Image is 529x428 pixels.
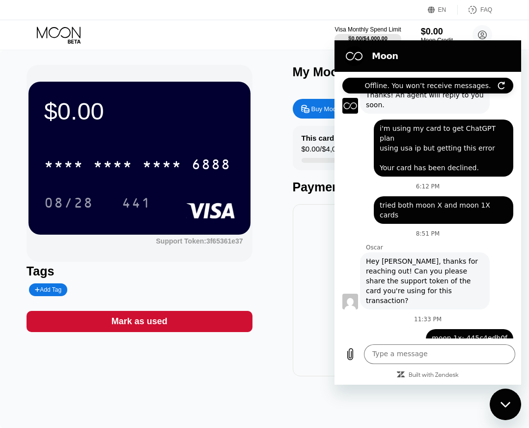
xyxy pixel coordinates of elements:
div: $0.00 / $4,000.00 [348,35,388,41]
div: 441 [114,190,159,215]
div: Tags [27,264,252,278]
div: 08/28 [37,190,101,215]
div: FAQ [458,5,492,15]
div: EN [428,5,458,15]
div: Payment Details [293,180,519,194]
div: 08/28 [44,196,93,212]
div: Visa Monthly Spend Limit$0.00/$4,000.00 [334,26,401,44]
div: My Moon X Visa® Card [293,65,426,79]
div: Support Token: 3f65361e37 [156,237,243,245]
div: This card’s monthly limit [302,134,388,142]
div: Add Tag [35,286,61,293]
div: Support Token:3f65361e37 [156,237,243,245]
div: Moon Credit [421,37,453,44]
iframe: Messaging window [334,40,521,385]
iframe: Button to launch messaging window, conversation in progress [490,389,521,420]
div: $0.00 [421,27,453,37]
div: Visa Monthly Spend Limit [334,26,401,33]
div: Buy Moon Credit [311,105,359,113]
div: Mark as used [111,316,167,327]
div: FAQ [480,6,492,13]
div: 441 [122,196,151,212]
div: Mark as used [27,311,252,332]
div: $0.00Moon Credit [421,27,453,44]
div: $0.00 / $4,000.00 [302,145,355,158]
div: EN [438,6,446,13]
div: $0.00 [44,97,235,125]
div: Add Tag [29,283,67,296]
div: 6888 [192,158,231,174]
div: You have no transactions yet [301,219,511,247]
div: Buy Moon Credit [293,99,366,119]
